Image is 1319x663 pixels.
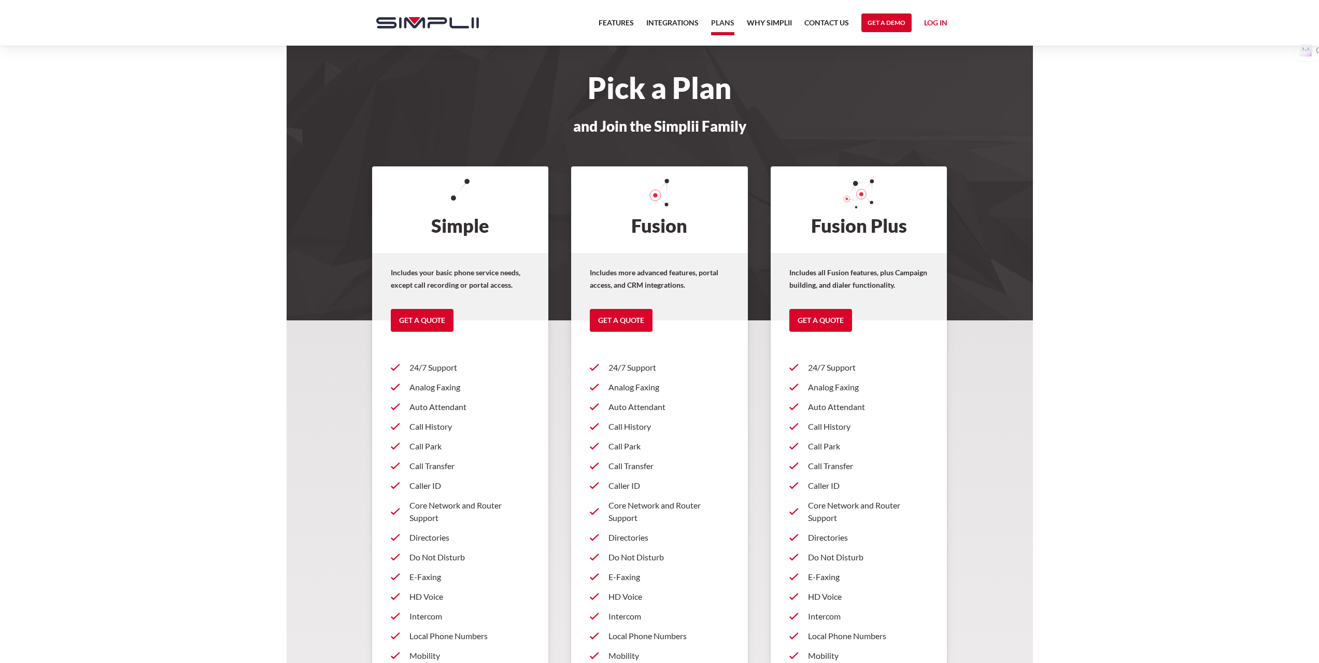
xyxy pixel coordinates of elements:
a: Get a Quote [391,309,453,332]
p: Call History [808,420,929,433]
p: Auto Attendant [608,401,729,413]
a: Core Network and Router Support [789,496,929,528]
p: Core Network and Router Support [608,499,729,524]
p: Mobility [409,650,530,662]
p: E-Faxing [608,571,729,583]
a: E-Faxing [590,567,729,587]
a: Do Not Disturb [590,547,729,567]
p: Local Phone Numbers [608,630,729,642]
p: Local Phone Numbers [409,630,530,642]
a: HD Voice [789,587,929,606]
p: HD Voice [409,590,530,603]
a: Caller ID [789,476,929,496]
p: E-Faxing [409,571,530,583]
p: Caller ID [409,479,530,492]
h2: Fusion Plus [771,166,947,253]
a: Core Network and Router Support [590,496,729,528]
a: Plans [711,17,734,35]
h3: and Join the Simplii Family [366,118,954,134]
a: E-Faxing [391,567,530,587]
p: Core Network and Router Support [409,499,530,524]
p: Directories [608,531,729,544]
a: Core Network and Router Support [391,496,530,528]
strong: Includes more advanced features, portal access, and CRM integrations. [590,268,718,289]
p: Do Not Disturb [409,551,530,563]
a: Call Park [590,436,729,456]
h2: Fusion [571,166,748,253]
p: Core Network and Router Support [808,499,929,524]
p: Directories [808,531,929,544]
p: Directories [409,531,530,544]
a: Caller ID [590,476,729,496]
p: Analog Faxing [409,381,530,393]
p: Caller ID [808,479,929,492]
a: Call History [391,417,530,436]
img: Simplii [376,17,479,29]
p: Intercom [608,610,729,623]
p: Call Park [608,440,729,453]
a: Why Simplii [747,17,792,35]
a: 24/7 Support [789,358,929,377]
p: Local Phone Numbers [808,630,929,642]
a: Analog Faxing [391,377,530,397]
p: 24/7 Support [808,361,929,374]
a: Caller ID [391,476,530,496]
p: Mobility [608,650,729,662]
p: Mobility [808,650,929,662]
a: E-Faxing [789,567,929,587]
a: Analog Faxing [789,377,929,397]
a: Auto Attendant [590,397,729,417]
a: 24/7 Support [391,358,530,377]
p: 24/7 Support [608,361,729,374]
p: Call History [608,420,729,433]
a: Directories [789,528,929,547]
a: Call History [590,417,729,436]
p: Call Transfer [409,460,530,472]
a: Features [599,17,634,35]
h2: Simple [372,166,549,253]
a: Call Transfer [391,456,530,476]
a: HD Voice [391,587,530,606]
p: Call History [409,420,530,433]
a: Integrations [646,17,699,35]
p: Includes your basic phone service needs, except call recording or portal access. [391,266,530,291]
p: Intercom [409,610,530,623]
a: Intercom [391,606,530,626]
a: Local Phone Numbers [391,626,530,646]
p: Analog Faxing [808,381,929,393]
a: Directories [590,528,729,547]
a: Intercom [590,606,729,626]
a: Auto Attendant [789,397,929,417]
p: Caller ID [608,479,729,492]
a: Get a Quote [590,309,653,332]
a: HD Voice [590,587,729,606]
p: Call Transfer [608,460,729,472]
strong: Includes all Fusion features, plus Campaign building, and dialer functionality. [789,268,927,289]
a: Get a Quote [789,309,852,332]
p: HD Voice [808,590,929,603]
a: Analog Faxing [590,377,729,397]
a: Call History [789,417,929,436]
a: Log in [924,17,947,32]
p: 24/7 Support [409,361,530,374]
a: Get a Demo [861,13,912,32]
p: Call Park [808,440,929,453]
p: HD Voice [608,590,729,603]
a: Local Phone Numbers [590,626,729,646]
a: Auto Attendant [391,397,530,417]
a: Call Park [391,436,530,456]
a: Local Phone Numbers [789,626,929,646]
p: Call Transfer [808,460,929,472]
a: Call Transfer [789,456,929,476]
p: Do Not Disturb [608,551,729,563]
p: E-Faxing [808,571,929,583]
a: Intercom [789,606,929,626]
a: Do Not Disturb [789,547,929,567]
p: Call Park [409,440,530,453]
h1: Pick a Plan [366,77,954,100]
p: Analog Faxing [608,381,729,393]
a: Call Transfer [590,456,729,476]
a: 24/7 Support [590,358,729,377]
p: Auto Attendant [808,401,929,413]
p: Do Not Disturb [808,551,929,563]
